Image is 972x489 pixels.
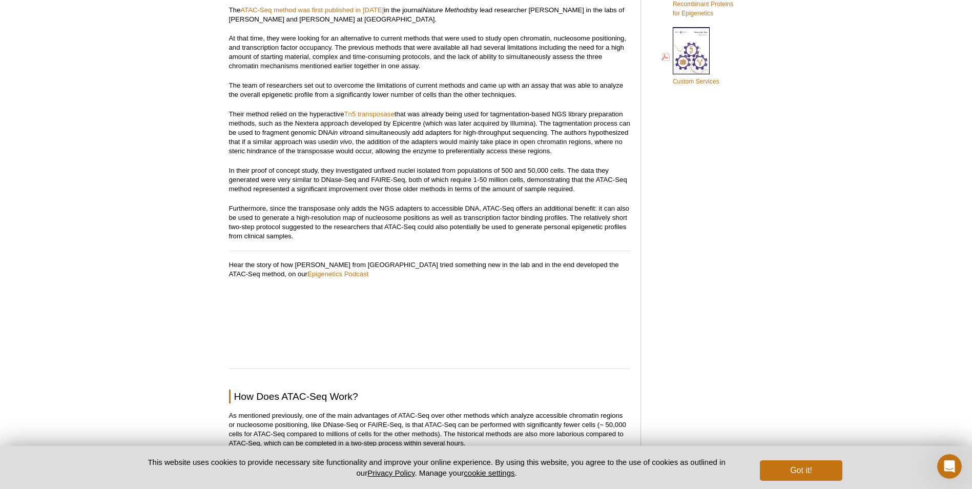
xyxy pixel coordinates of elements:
[229,260,630,358] p: Hear the story of how [PERSON_NAME] from [GEOGRAPHIC_DATA] tried something new in the lab and in ...
[307,270,369,278] a: Epigenetics Podcast
[229,110,630,156] p: Their method relied on the hyperactive that was already being used for tagmentation-based NGS lib...
[423,6,471,14] em: Nature Methods
[229,411,630,448] p: As mentioned previously, one of the main advantages of ATAC-Seq over other methods which analyze ...
[673,78,719,85] span: Custom Services
[130,457,743,478] p: This website uses cookies to provide necessary site functionality and improve your online experie...
[229,34,630,71] p: At that time, they were looking for an alternative to current methods that were used to study ope...
[937,454,962,479] iframe: Intercom live chat
[229,279,630,356] iframe: ATAC-Seq, scATAC-Seq and Chromatin Dynamics in Single-Cells (Jason Buenrostro)
[229,81,630,99] p: The team of researchers set out to overcome the limitations of current methods and came up with a...
[673,1,733,17] span: Recombinant Proteins for Epigenetics
[367,468,415,477] a: Privacy Policy
[661,26,719,87] a: Custom Services
[240,6,384,14] a: ATAC-Seq method was first published in [DATE]
[464,468,514,477] button: cookie settings
[760,460,842,481] button: Got it!
[229,6,630,24] p: The in the journal by lead researcher [PERSON_NAME] in the labs of [PERSON_NAME] and [PERSON_NAME...
[673,27,710,74] img: Custom_Services_cover
[229,166,630,194] p: In their proof of concept study, they investigated unfixed nuclei isolated from populations of 50...
[229,204,630,241] p: Furthermore, since the transposase only adds the NGS adapters to accessible DNA, ATAC-Seq offers ...
[333,129,353,136] em: in vitro
[344,110,395,118] a: Tn5 transposase
[229,390,630,403] h2: How Does ATAC-Seq Work?
[333,138,352,146] em: in vivo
